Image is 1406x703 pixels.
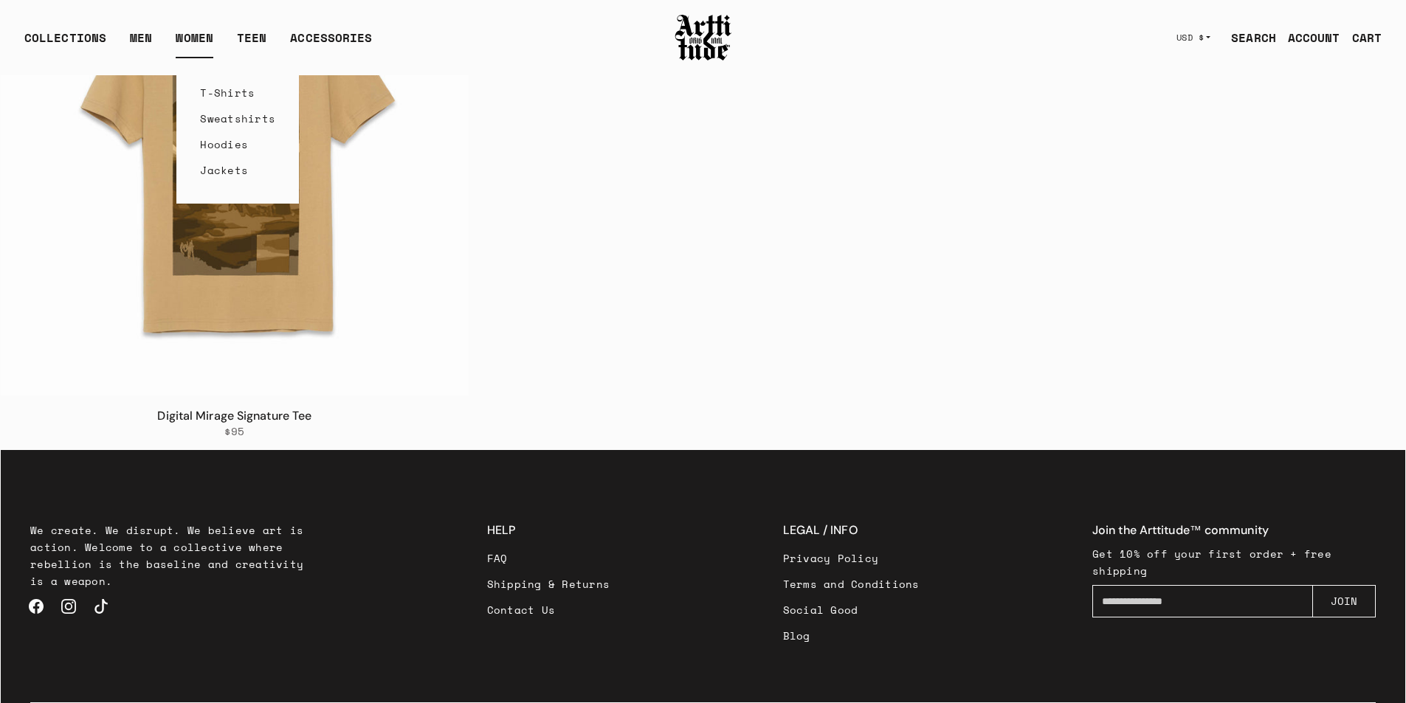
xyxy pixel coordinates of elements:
[487,545,610,571] a: FAQ
[30,522,314,589] p: We create. We disrupt. We believe art is action. Welcome to a collective where rebellion is the b...
[85,590,117,623] a: TikTok
[1092,585,1313,617] input: Enter your email
[1276,23,1340,52] a: ACCOUNT
[1092,522,1376,539] h4: Join the Arttitude™ community
[200,131,275,157] a: Hoodies
[1312,585,1376,617] button: JOIN
[783,571,920,597] a: Terms and Conditions
[1176,32,1205,44] span: USD $
[487,571,610,597] a: Shipping & Returns
[200,157,275,183] a: Jackets
[783,522,920,539] h3: LEGAL / INFO
[783,623,920,648] a: Blog
[290,29,372,58] div: ACCESSORIES
[200,105,275,131] a: Sweatshirts
[200,80,275,105] a: T-Shirts
[224,425,245,438] span: $95
[237,29,266,58] a: TEEN
[487,597,610,623] a: Contact Us
[1340,23,1382,52] a: Open cart
[13,29,384,58] ul: Main navigation
[1092,545,1376,579] p: Get 10% off your first order + free shipping
[1219,23,1276,52] a: SEARCH
[130,29,152,58] a: MEN
[24,29,106,58] div: COLLECTIONS
[783,545,920,571] a: Privacy Policy
[487,522,610,539] h3: HELP
[176,29,213,58] a: WOMEN
[20,590,52,623] a: Facebook
[674,13,733,63] img: Arttitude
[157,408,311,423] a: Digital Mirage Signature Tee
[1168,21,1220,54] button: USD $
[783,597,920,623] a: Social Good
[1352,29,1382,46] div: CART
[52,590,85,623] a: Instagram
